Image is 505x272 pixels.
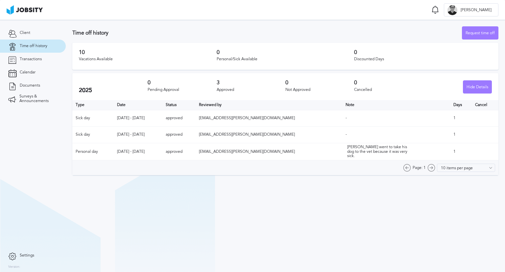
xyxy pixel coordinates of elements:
td: 1 [450,126,472,143]
span: [EMAIL_ADDRESS][PERSON_NAME][DOMAIN_NAME] [199,116,295,120]
td: 1 [450,110,472,126]
h3: 10 [79,49,217,55]
div: [PERSON_NAME] went to take his dog to the vet because it was very sick. [347,145,413,158]
h3: 0 [285,80,354,86]
span: Documents [20,83,40,88]
h3: 3 [217,80,285,86]
h3: 0 [354,80,423,86]
td: 1 [450,143,472,160]
span: - [346,116,347,120]
th: Toggle SortBy [342,100,450,110]
div: Pending Approval [148,88,216,92]
span: Page: 1 [413,166,426,170]
th: Toggle SortBy [162,100,196,110]
td: [DATE] - [DATE] [114,143,162,160]
h2: 2025 [79,87,148,94]
h3: Time off history [72,30,462,36]
button: Hide Details [463,80,492,94]
td: [DATE] - [DATE] [114,110,162,126]
img: ab4bad089aa723f57921c736e9817d99.png [7,5,43,14]
span: Surveys & Announcements [19,94,58,103]
div: Not Approved [285,88,354,92]
label: Version: [8,265,20,269]
span: Client [20,31,30,35]
span: - [346,132,347,137]
div: Vacations Available [79,57,217,62]
td: approved [162,126,196,143]
div: E [447,5,457,15]
th: Days [450,100,472,110]
button: Request time off [462,26,498,40]
h3: 0 [148,80,216,86]
td: [DATE] - [DATE] [114,126,162,143]
th: Toggle SortBy [196,100,342,110]
th: Type [72,100,114,110]
span: Time off history [20,44,47,48]
div: Discounted Days [354,57,492,62]
td: Personal day [72,143,114,160]
span: [PERSON_NAME] [457,8,495,13]
th: Cancel [472,100,498,110]
div: Request time off [462,27,498,40]
span: Calendar [20,70,36,75]
span: [EMAIL_ADDRESS][PERSON_NAME][DOMAIN_NAME] [199,132,295,137]
span: Transactions [20,57,42,62]
h3: 0 [354,49,492,55]
td: approved [162,143,196,160]
div: Cancelled [354,88,423,92]
td: approved [162,110,196,126]
td: Sick day [72,110,114,126]
button: E[PERSON_NAME] [444,3,498,16]
div: Personal/Sick Available [217,57,354,62]
div: Approved [217,88,285,92]
div: Hide Details [463,81,492,94]
th: Toggle SortBy [114,100,162,110]
h3: 0 [217,49,354,55]
td: Sick day [72,126,114,143]
span: Settings [20,253,34,258]
span: [EMAIL_ADDRESS][PERSON_NAME][DOMAIN_NAME] [199,149,295,154]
